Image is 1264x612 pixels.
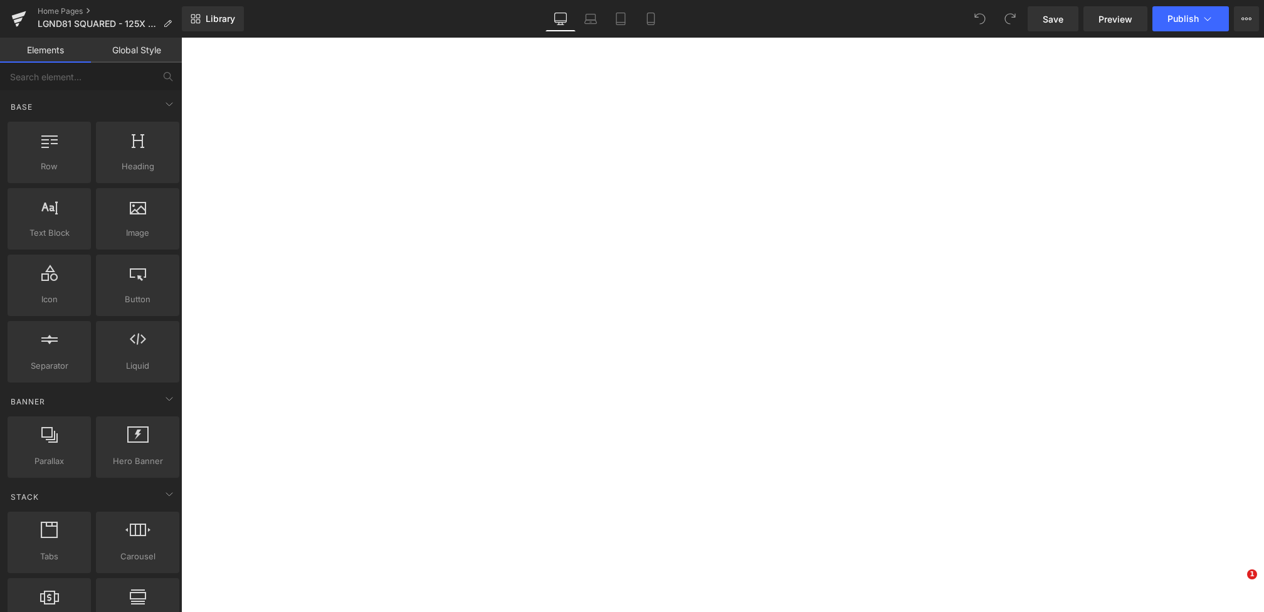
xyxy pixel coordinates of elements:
span: LGND81 SQUARED - 125X - B [38,19,158,29]
span: Library [206,13,235,24]
span: Row [11,160,87,173]
span: Save [1043,13,1063,26]
a: Tablet [606,6,636,31]
span: Hero Banner [100,455,176,468]
span: Banner [9,396,46,408]
a: Global Style [91,38,182,63]
button: Publish [1152,6,1229,31]
iframe: Intercom live chat [1221,569,1251,599]
span: Text Block [11,226,87,240]
span: Liquid [100,359,176,372]
span: Carousel [100,550,176,563]
span: Button [100,293,176,306]
a: Home Pages [38,6,182,16]
span: Publish [1167,14,1199,24]
button: Redo [998,6,1023,31]
span: Icon [11,293,87,306]
span: Stack [9,491,40,503]
span: Parallax [11,455,87,468]
button: More [1234,6,1259,31]
span: Image [100,226,176,240]
a: Preview [1083,6,1147,31]
a: Laptop [576,6,606,31]
span: Preview [1098,13,1132,26]
span: Tabs [11,550,87,563]
a: Desktop [545,6,576,31]
span: Base [9,101,34,113]
span: 1 [1247,569,1257,579]
span: Heading [100,160,176,173]
button: Undo [967,6,993,31]
a: Mobile [636,6,666,31]
span: Separator [11,359,87,372]
a: New Library [182,6,244,31]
